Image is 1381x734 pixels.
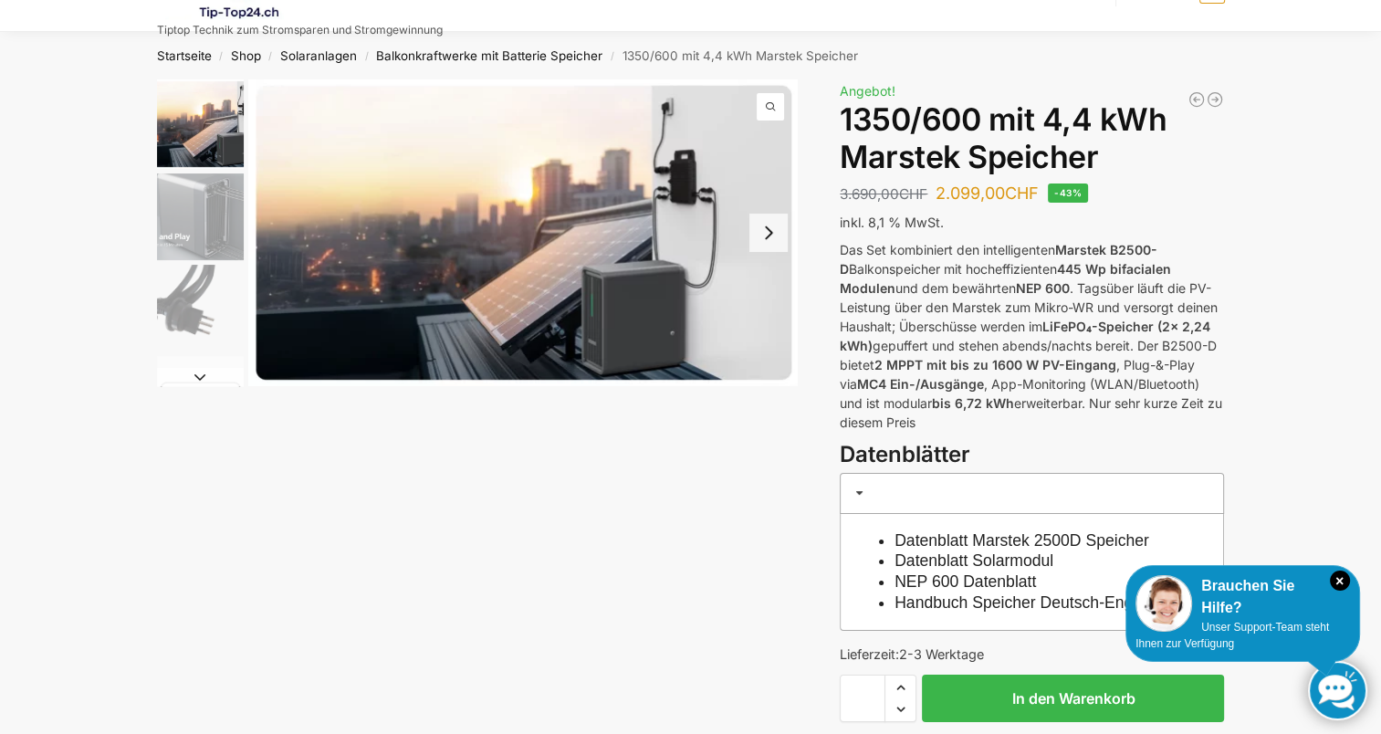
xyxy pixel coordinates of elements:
[1016,280,1070,296] strong: NEP 600
[261,49,280,64] span: /
[1005,183,1039,203] span: CHF
[157,356,244,443] img: ChatGPT Image 29. März 2025, 12_41_06
[885,676,915,699] span: Increase quantity
[248,79,798,386] li: 1 / 9
[840,646,984,662] span: Lieferzeit:
[602,49,622,64] span: /
[231,48,261,63] a: Shop
[840,439,1224,471] h3: Datenblätter
[895,551,1053,570] a: Datenblatt Solarmodul
[1135,621,1329,650] span: Unser Support-Team steht Ihnen zur Verfügung
[840,215,944,230] span: inkl. 8,1 % MwSt.
[152,353,244,445] li: 4 / 9
[152,171,244,262] li: 2 / 9
[157,368,244,386] button: Next slide
[1135,575,1350,619] div: Brauchen Sie Hilfe?
[157,265,244,351] img: Anschlusskabel-3meter_schweizer-stecker
[922,675,1224,722] button: In den Warenkorb
[1187,90,1206,109] a: Steckerkraftwerk mit 8 KW Speicher und 8 Solarmodulen mit 3600 Watt
[840,101,1224,176] h1: 1350/600 mit 4,4 kWh Marstek Speicher
[1048,183,1088,203] span: -43%
[1135,575,1192,632] img: Customer service
[157,173,244,260] img: Marstek Balkonkraftwerk
[357,49,376,64] span: /
[899,646,984,662] span: 2-3 Werktage
[157,48,212,63] a: Startseite
[749,214,788,252] button: Next slide
[840,675,885,722] input: Produktmenge
[895,531,1149,550] a: Datenblatt Marstek 2500D Speicher
[152,262,244,353] li: 3 / 9
[895,572,1036,591] a: NEP 600 Datenblatt
[248,79,798,386] a: Balkonkraftwerk mit Marstek Speicher5 1
[932,395,1014,411] strong: bis 6,72 kWh
[885,697,915,721] span: Reduce quantity
[157,79,244,169] img: Balkonkraftwerk mit Marstek Speicher
[152,79,244,171] li: 1 / 9
[280,48,357,63] a: Solaranlagen
[1330,571,1350,591] i: Schließen
[857,376,984,392] strong: MC4 Ein-/Ausgänge
[248,79,798,386] img: Balkonkraftwerk mit Marstek Speicher
[376,48,602,63] a: Balkonkraftwerke mit Batterie Speicher
[124,32,1257,79] nav: Breadcrumb
[1206,90,1224,109] a: 2250/600 mit 6,6 kWh Marstek Speicher
[212,49,231,64] span: /
[936,183,1039,203] bdi: 2.099,00
[874,357,1116,372] strong: 2 MPPT mit bis zu 1600 W PV-Eingang
[895,593,1165,612] a: Handbuch Speicher Deutsch-Englisch
[840,83,895,99] span: Angebot!
[157,25,443,36] p: Tiptop Technik zum Stromsparen und Stromgewinnung
[840,185,927,203] bdi: 3.690,00
[840,240,1224,432] p: Das Set kombiniert den intelligenten Balkonspeicher mit hocheffizienten und dem bewährten . Tagsü...
[899,185,927,203] span: CHF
